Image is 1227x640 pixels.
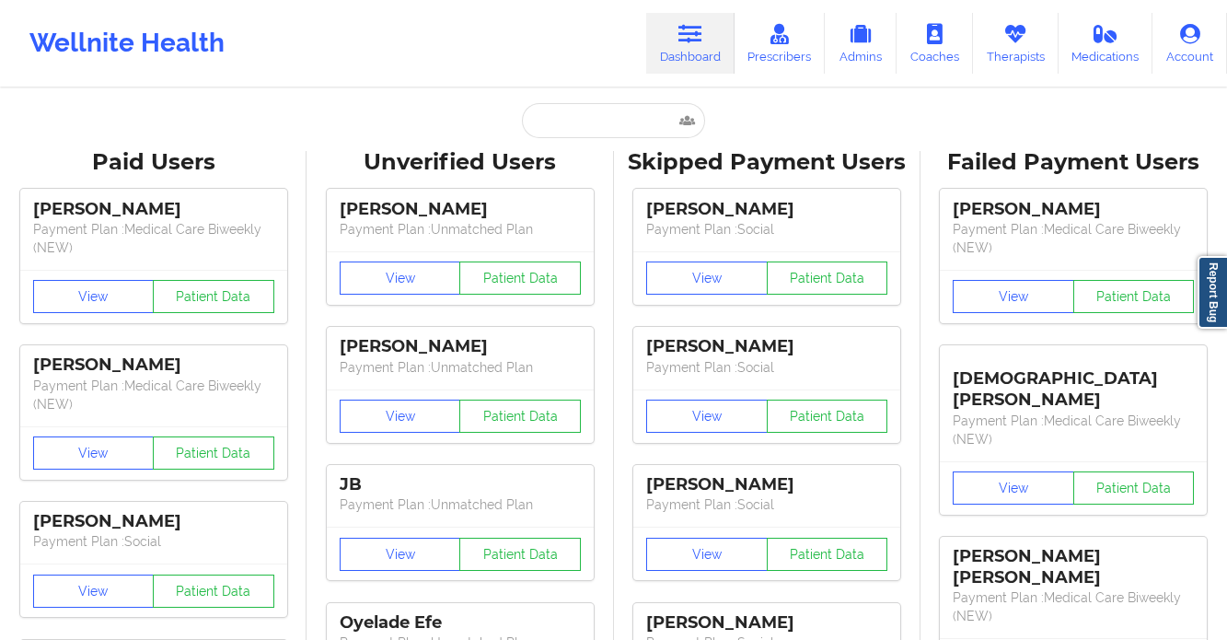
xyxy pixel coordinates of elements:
div: Oyelade Efe [340,612,581,634]
p: Payment Plan : Social [33,532,274,551]
a: Prescribers [735,13,826,74]
button: Patient Data [1073,471,1195,505]
button: Patient Data [1073,280,1195,313]
button: Patient Data [153,575,274,608]
button: View [646,538,768,571]
div: [DEMOGRAPHIC_DATA][PERSON_NAME] [953,355,1194,411]
div: [PERSON_NAME] [33,199,274,220]
button: Patient Data [459,400,581,433]
button: Patient Data [153,280,274,313]
div: JB [340,474,581,495]
button: View [340,400,461,433]
p: Payment Plan : Unmatched Plan [340,220,581,239]
button: View [953,280,1074,313]
div: [PERSON_NAME] [340,199,581,220]
p: Payment Plan : Medical Care Biweekly (NEW) [953,220,1194,257]
button: Patient Data [459,262,581,295]
button: Patient Data [459,538,581,571]
button: Patient Data [767,538,888,571]
button: View [646,262,768,295]
button: View [340,262,461,295]
p: Payment Plan : Social [646,495,887,514]
a: Account [1152,13,1227,74]
div: Failed Payment Users [933,148,1214,177]
button: View [340,538,461,571]
p: Payment Plan : Medical Care Biweekly (NEW) [33,377,274,413]
div: [PERSON_NAME] [340,336,581,357]
a: Report Bug [1198,256,1227,329]
p: Payment Plan : Medical Care Biweekly (NEW) [33,220,274,257]
button: View [33,575,155,608]
p: Payment Plan : Unmatched Plan [340,358,581,377]
div: [PERSON_NAME] [33,511,274,532]
p: Payment Plan : Unmatched Plan [340,495,581,514]
button: Patient Data [153,436,274,470]
a: Admins [825,13,897,74]
div: [PERSON_NAME] [646,199,887,220]
div: Paid Users [13,148,294,177]
p: Payment Plan : Medical Care Biweekly (NEW) [953,412,1194,448]
a: Medications [1059,13,1153,74]
p: Payment Plan : Medical Care Biweekly (NEW) [953,588,1194,625]
button: View [646,400,768,433]
button: Patient Data [767,400,888,433]
div: [PERSON_NAME] [646,474,887,495]
div: [PERSON_NAME] [953,199,1194,220]
div: [PERSON_NAME] [646,336,887,357]
button: View [953,471,1074,505]
button: View [33,280,155,313]
div: [PERSON_NAME] [646,612,887,634]
div: Skipped Payment Users [627,148,908,177]
div: [PERSON_NAME] [33,355,274,376]
button: View [33,436,155,470]
a: Coaches [897,13,973,74]
a: Dashboard [646,13,735,74]
div: Unverified Users [319,148,600,177]
button: Patient Data [767,262,888,295]
p: Payment Plan : Social [646,220,887,239]
p: Payment Plan : Social [646,358,887,377]
div: [PERSON_NAME] [PERSON_NAME] [953,546,1194,588]
a: Therapists [973,13,1059,74]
